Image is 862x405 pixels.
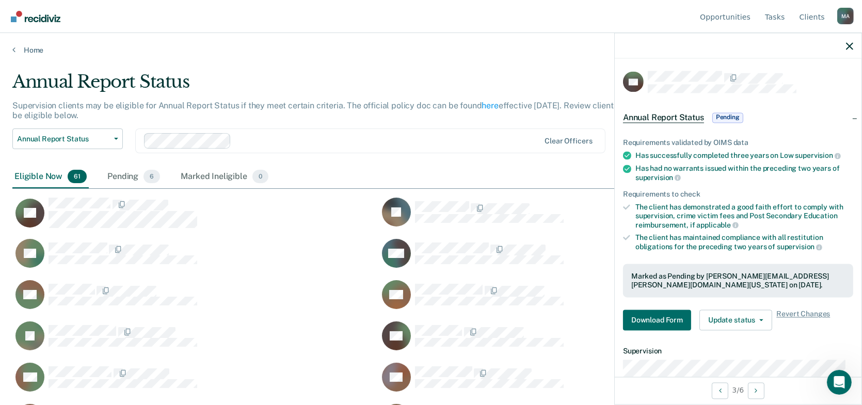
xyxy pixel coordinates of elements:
[635,173,681,182] span: supervision
[795,152,841,160] span: supervision
[12,321,379,362] div: CaseloadOpportunityCell-04621759
[748,382,764,399] button: Next Opportunity
[623,112,704,123] span: Annual Report Status
[12,197,379,238] div: CaseloadOpportunityCell-05637113
[697,221,739,229] span: applicable
[615,377,861,404] div: 3 / 6
[635,203,853,230] div: The client has demonstrated a good faith effort to comply with supervision, crime victim fees and...
[545,137,592,145] div: Clear officers
[837,8,854,24] div: M A
[837,8,854,24] button: Profile dropdown button
[379,321,745,362] div: CaseloadOpportunityCell-03042888
[252,170,268,183] span: 0
[623,138,853,147] div: Requirements validated by OIMS data
[623,310,691,331] button: Download Form
[179,166,270,188] div: Marked Ineligible
[12,71,659,101] div: Annual Report Status
[379,362,745,403] div: CaseloadOpportunityCell-02956810
[699,310,772,331] button: Update status
[105,166,162,188] div: Pending
[635,164,853,182] div: Has had no warrants issued within the preceding two years of
[12,45,850,55] a: Home
[17,135,110,143] span: Annual Report Status
[143,170,160,183] span: 6
[12,362,379,403] div: CaseloadOpportunityCell-01052196
[635,234,853,251] div: The client has maintained compliance with all restitution obligations for the preceding two years of
[12,238,379,280] div: CaseloadOpportunityCell-02350862
[635,151,853,160] div: Has successfully completed three years on Low
[12,280,379,321] div: CaseloadOpportunityCell-02236880
[623,347,853,356] dt: Supervision
[623,190,853,199] div: Requirements to check
[11,11,60,22] img: Recidiviz
[379,197,745,238] div: CaseloadOpportunityCell-07937040
[482,101,499,110] a: here
[777,242,822,251] span: supervision
[68,170,87,183] span: 61
[379,280,745,321] div: CaseloadOpportunityCell-02582530
[379,238,745,280] div: CaseloadOpportunityCell-03379191
[712,382,728,399] button: Previous Opportunity
[12,101,653,120] p: Supervision clients may be eligible for Annual Report Status if they meet certain criteria. The o...
[615,101,861,134] div: Annual Report StatusPending
[623,310,695,331] a: Navigate to form link
[631,272,845,289] div: Marked as Pending by [PERSON_NAME][EMAIL_ADDRESS][PERSON_NAME][DOMAIN_NAME][US_STATE] on [DATE].
[12,166,89,188] div: Eligible Now
[827,370,852,395] iframe: Intercom live chat
[712,112,743,123] span: Pending
[776,310,830,331] span: Revert Changes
